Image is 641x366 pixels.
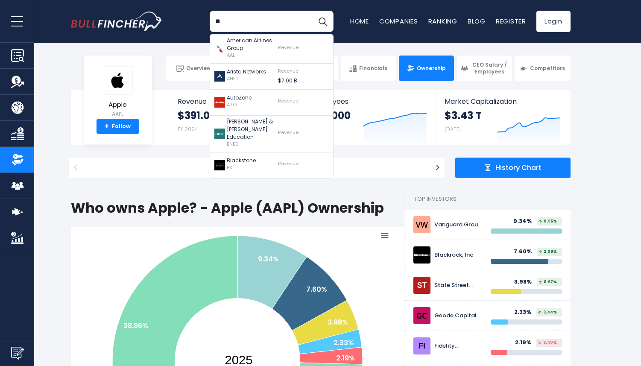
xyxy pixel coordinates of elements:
small: FY 2024 [178,126,198,133]
div: Vanguard Group Inc [434,221,484,228]
span: Revenue [278,97,299,104]
span: Ownership [417,65,446,72]
text: 7.60% [306,284,327,294]
span: 2.09% [539,250,557,254]
p: American Airlines Group [227,37,274,52]
a: Register [496,17,526,26]
div: Blackrock, Inc [434,252,484,259]
span: CEO Salary / Employees [471,61,508,75]
button: < [69,158,83,178]
span: Overview [186,65,211,72]
text: 3.98% [327,317,348,327]
strong: + [105,123,109,130]
p: $7.00 B [278,77,299,85]
a: Revenue $391.04 B FY 2024 [169,90,303,145]
span: History Chart [495,164,541,173]
span: AZO [227,101,237,108]
p: AutoZone [227,94,252,102]
a: AutoZone AZO Revenue [210,90,333,116]
span: Apple [103,101,133,108]
text: 2.33% [333,338,354,348]
a: Companies [379,17,418,26]
span: Market Capitalization [445,97,561,105]
a: Blog [468,17,486,26]
div: Fidelity Investments (FMR) [434,343,484,350]
h2: Top Investors [404,188,571,210]
div: Geode Capital Management, LLC [434,312,484,319]
span: Competitors [530,65,565,72]
p: [PERSON_NAME] & [PERSON_NAME] Education [227,118,274,141]
span: Financials [359,65,387,72]
strong: $391.04 B [178,109,225,122]
span: 0.67% [539,280,557,284]
span: Revenue [278,160,299,167]
h1: Who owns Apple? - Apple (AAPL) Ownership [71,198,404,218]
p: Arista Networks [227,68,266,76]
strong: $3.43 T [445,109,482,122]
span: ANET [227,75,238,82]
div: 9.34% [513,218,537,225]
a: Login [536,11,571,32]
div: 7.60% [514,248,537,255]
a: Home [350,17,369,26]
text: 38.86% [123,321,148,331]
a: Financials [341,56,396,81]
div: 2.19% [515,339,536,346]
span: AAL [227,52,235,59]
a: Apple AAPL [102,66,133,119]
button: > [430,158,445,178]
a: Arista Networks ANET Revenue $7.00 B [210,64,333,90]
span: 2025 Q1 [87,158,426,178]
span: Employees [311,97,427,105]
a: Market Capitalization $3.43 T [DATE] [436,90,569,145]
span: Revenue [278,67,299,74]
div: 2.33% [514,309,536,316]
span: Revenue [278,129,299,136]
text: 2.19% [336,353,354,363]
span: Revenue [278,44,299,51]
a: Ranking [428,17,457,26]
a: Overview [166,56,221,81]
a: American Airlines Group AAL Revenue [210,35,333,64]
img: Ownership [11,153,24,166]
text: 9.34% [258,254,279,264]
img: history chart [484,164,491,171]
a: Competitors [515,56,570,81]
p: Blackstone [227,157,256,164]
span: Revenue [178,97,294,105]
div: State Street Corp [434,282,484,289]
a: +Follow [97,119,139,134]
small: AAPL [103,110,133,118]
div: 3.98% [514,278,537,286]
span: 0.95% [539,220,557,223]
img: bullfincher logo [71,12,163,31]
button: Search [312,11,334,32]
a: Ownership [399,56,454,81]
span: BX [227,164,232,171]
span: BNED [227,141,238,147]
small: [DATE] [445,126,461,133]
span: 3.40% [538,341,557,345]
a: [PERSON_NAME] & [PERSON_NAME] Education BNED Revenue [210,116,333,152]
a: CEO Salary / Employees [457,56,512,81]
a: Go to homepage [71,12,163,31]
a: Blackstone BX Revenue [210,152,333,178]
a: Employees 164,000 FY 2024 [303,90,436,145]
span: 3.44% [538,310,557,314]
